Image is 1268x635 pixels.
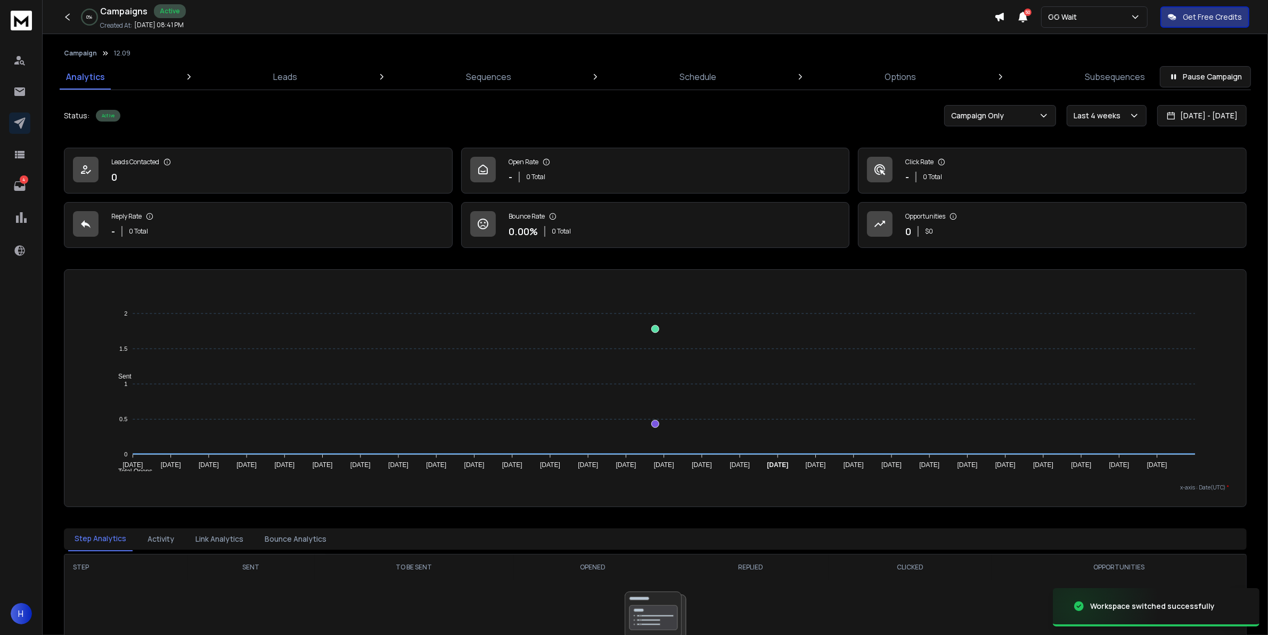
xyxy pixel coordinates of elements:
[1085,70,1145,83] p: Subsequences
[122,462,143,469] tspan: [DATE]
[124,310,127,317] tspan: 2
[111,212,142,221] p: Reply Rate
[64,202,453,248] a: Reply Rate-0 Total
[509,158,538,166] p: Open Rate
[273,70,297,83] p: Leads
[1033,462,1053,469] tspan: [DATE]
[161,462,181,469] tspan: [DATE]
[502,462,522,469] tspan: [DATE]
[925,227,933,236] p: $ 0
[992,554,1246,580] th: OPPORTUNITIES
[64,554,187,580] th: STEP
[1157,105,1247,126] button: [DATE] - [DATE]
[654,462,674,469] tspan: [DATE]
[1074,110,1125,121] p: Last 4 weeks
[20,175,28,184] p: 4
[110,468,152,475] span: Total Opens
[124,451,127,457] tspan: 0
[87,14,93,20] p: 0 %
[552,227,571,236] p: 0 Total
[885,70,917,83] p: Options
[951,110,1008,121] p: Campaign Only
[96,110,120,122] div: Active
[68,527,133,551] button: Step Analytics
[905,158,934,166] p: Click Rate
[1160,6,1249,28] button: Get Free Credits
[905,224,911,239] p: 0
[236,462,257,469] tspan: [DATE]
[187,554,315,580] th: SENT
[313,462,333,469] tspan: [DATE]
[616,462,636,469] tspan: [DATE]
[81,484,1229,492] p: x-axis : Date(UTC)
[767,462,789,469] tspan: [DATE]
[461,202,850,248] a: Bounce Rate0.00%0 Total
[526,173,545,181] p: 0 Total
[923,173,942,181] p: 0 Total
[1090,601,1215,612] div: Workspace switched successfully
[509,224,538,239] p: 0.00 %
[100,21,132,30] p: Created At:
[350,462,371,469] tspan: [DATE]
[64,49,97,58] button: Campaign
[881,462,902,469] tspan: [DATE]
[905,212,945,221] p: Opportunities
[578,462,598,469] tspan: [DATE]
[426,462,446,469] tspan: [DATE]
[692,462,712,469] tspan: [DATE]
[258,527,333,551] button: Bounce Analytics
[124,381,127,387] tspan: 1
[466,70,511,83] p: Sequences
[958,462,978,469] tspan: [DATE]
[879,64,923,90] a: Options
[274,462,294,469] tspan: [DATE]
[111,170,117,184] p: 0
[844,462,864,469] tspan: [DATE]
[11,603,32,624] button: H
[806,462,826,469] tspan: [DATE]
[1071,462,1092,469] tspan: [DATE]
[388,462,408,469] tspan: [DATE]
[673,64,723,90] a: Schedule
[111,158,159,166] p: Leads Contacted
[1078,64,1151,90] a: Subsequences
[154,4,186,18] div: Active
[1160,66,1251,87] button: Pause Campaign
[509,212,545,221] p: Bounce Rate
[134,21,184,29] p: [DATE] 08:41 PM
[730,462,750,469] tspan: [DATE]
[66,70,105,83] p: Analytics
[315,554,513,580] th: TO BE SENT
[1024,9,1032,16] span: 50
[267,64,304,90] a: Leads
[672,554,829,580] th: REPLIED
[119,345,127,352] tspan: 1.5
[110,373,132,380] span: Sent
[1147,462,1167,469] tspan: [DATE]
[995,462,1016,469] tspan: [DATE]
[64,110,89,121] p: Status:
[199,462,219,469] tspan: [DATE]
[464,462,485,469] tspan: [DATE]
[513,554,672,580] th: OPENED
[858,202,1247,248] a: Opportunities0$0
[114,49,130,58] p: 12.09
[60,64,111,90] a: Analytics
[100,5,148,18] h1: Campaigns
[509,170,512,184] p: -
[1048,12,1081,22] p: GG Wait
[461,148,850,194] a: Open Rate-0 Total
[858,148,1247,194] a: Click Rate-0 Total
[460,64,518,90] a: Sequences
[905,170,909,184] p: -
[111,224,115,239] p: -
[64,148,453,194] a: Leads Contacted0
[189,527,250,551] button: Link Analytics
[829,554,992,580] th: CLICKED
[920,462,940,469] tspan: [DATE]
[540,462,560,469] tspan: [DATE]
[119,416,127,422] tspan: 0.5
[129,227,148,236] p: 0 Total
